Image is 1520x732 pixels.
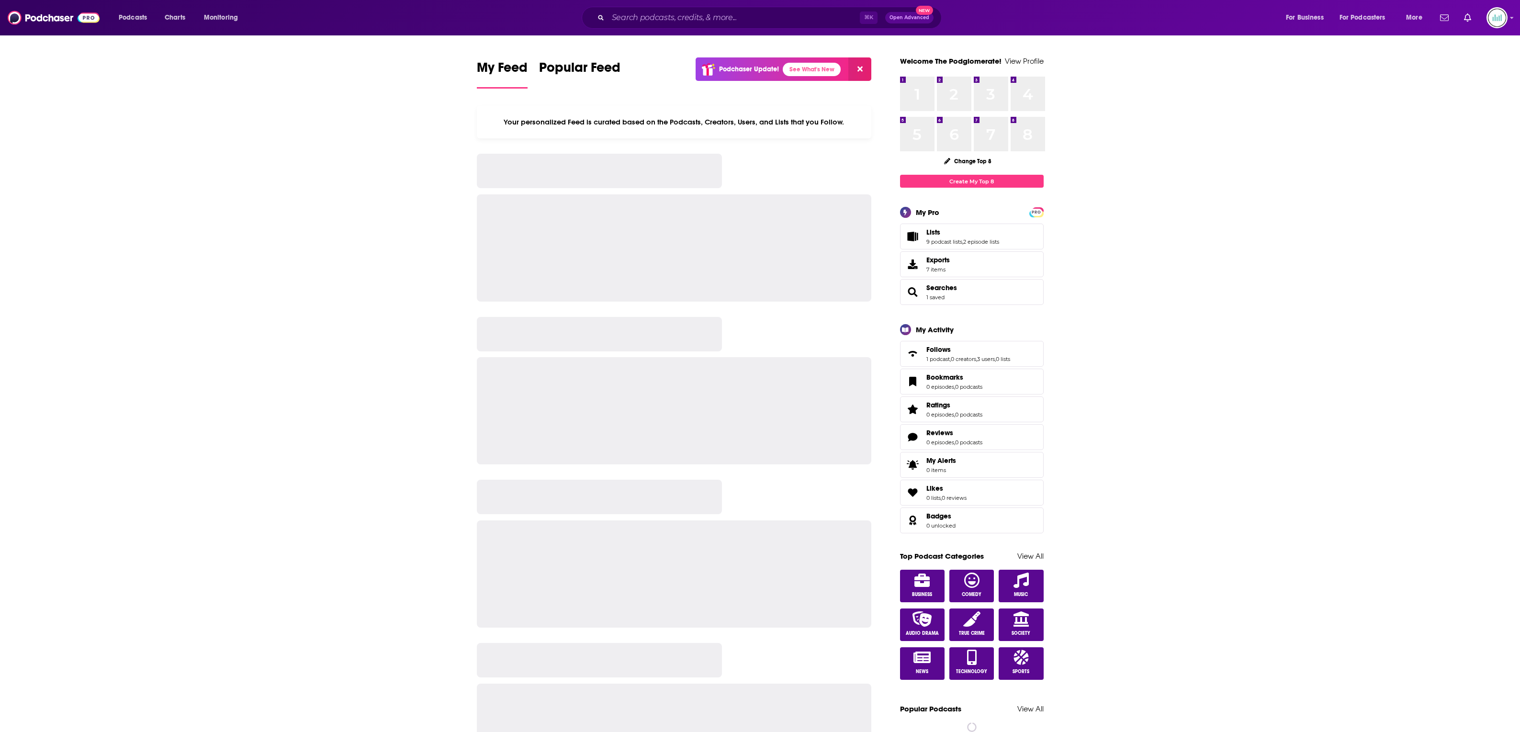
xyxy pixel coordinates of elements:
span: Society [1012,631,1030,636]
a: 0 lists [996,356,1010,362]
span: 0 items [926,467,956,473]
a: Business [900,570,945,602]
span: News [916,669,928,675]
span: , [941,495,942,501]
a: 0 podcasts [955,383,982,390]
span: Technology [956,669,987,675]
a: 9 podcast lists [926,238,962,245]
a: 0 lists [926,495,941,501]
span: Logged in as podglomerate [1486,7,1508,28]
a: View Profile [1005,56,1044,66]
img: Podchaser - Follow, Share and Rate Podcasts [8,9,100,27]
button: open menu [1279,10,1336,25]
a: Music [999,570,1044,602]
button: open menu [112,10,159,25]
div: My Activity [916,325,954,334]
a: Show notifications dropdown [1436,10,1452,26]
div: My Pro [916,208,939,217]
a: Follows [926,345,1010,354]
button: open menu [197,10,250,25]
a: 0 episodes [926,411,954,418]
a: Charts [158,10,191,25]
span: Ratings [900,396,1044,422]
span: My Feed [477,59,528,81]
span: Likes [926,484,943,493]
span: Music [1014,592,1028,597]
span: Popular Feed [539,59,620,81]
span: Reviews [926,428,953,437]
span: , [962,238,963,245]
a: 0 episodes [926,383,954,390]
span: Reviews [900,424,1044,450]
a: Society [999,608,1044,641]
a: News [900,647,945,680]
span: True Crime [959,631,985,636]
a: 0 episodes [926,439,954,446]
a: 1 podcast [926,356,950,362]
a: Exports [900,251,1044,277]
span: , [950,356,951,362]
span: My Alerts [926,456,956,465]
span: Charts [165,11,185,24]
span: Ratings [926,401,950,409]
span: For Podcasters [1340,11,1385,24]
span: For Business [1286,11,1324,24]
span: Podcasts [119,11,147,24]
span: Business [912,592,932,597]
span: Audio Drama [906,631,939,636]
a: Popular Podcasts [900,704,961,713]
span: My Alerts [903,458,923,472]
span: Open Advanced [889,15,929,20]
a: Popular Feed [539,59,620,89]
span: 7 items [926,266,950,273]
button: Show profile menu [1486,7,1508,28]
a: View All [1017,552,1044,561]
a: Ratings [903,403,923,416]
span: Exports [926,256,950,264]
span: Bookmarks [926,373,963,382]
a: Lists [903,230,923,243]
span: Follows [926,345,951,354]
span: New [916,6,933,15]
span: Bookmarks [900,369,1044,394]
span: Badges [926,512,951,520]
span: More [1406,11,1422,24]
span: Follows [900,341,1044,367]
a: Create My Top 8 [900,175,1044,188]
span: Lists [900,224,1044,249]
a: Welcome The Podglomerate! [900,56,1002,66]
a: Reviews [926,428,982,437]
a: See What's New [783,63,841,76]
a: Comedy [949,570,994,602]
button: open menu [1333,10,1399,25]
span: , [976,356,977,362]
a: Lists [926,228,999,236]
a: Top Podcast Categories [900,552,984,561]
a: Audio Drama [900,608,945,641]
span: Monitoring [204,11,238,24]
a: Badges [926,512,956,520]
a: Show notifications dropdown [1460,10,1475,26]
span: Comedy [962,592,981,597]
a: My Alerts [900,452,1044,478]
input: Search podcasts, credits, & more... [608,10,860,25]
span: , [995,356,996,362]
span: ⌘ K [860,11,878,24]
span: Searches [900,279,1044,305]
span: Badges [900,507,1044,533]
a: View All [1017,704,1044,713]
a: My Feed [477,59,528,89]
div: Your personalized Feed is curated based on the Podcasts, Creators, Users, and Lists that you Follow. [477,106,872,138]
span: Sports [1013,669,1029,675]
span: Likes [900,480,1044,506]
span: Lists [926,228,940,236]
a: 0 podcasts [955,439,982,446]
a: True Crime [949,608,994,641]
a: Searches [926,283,957,292]
button: Open AdvancedNew [885,12,934,23]
a: 1 saved [926,294,945,301]
a: Likes [926,484,967,493]
a: 0 podcasts [955,411,982,418]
